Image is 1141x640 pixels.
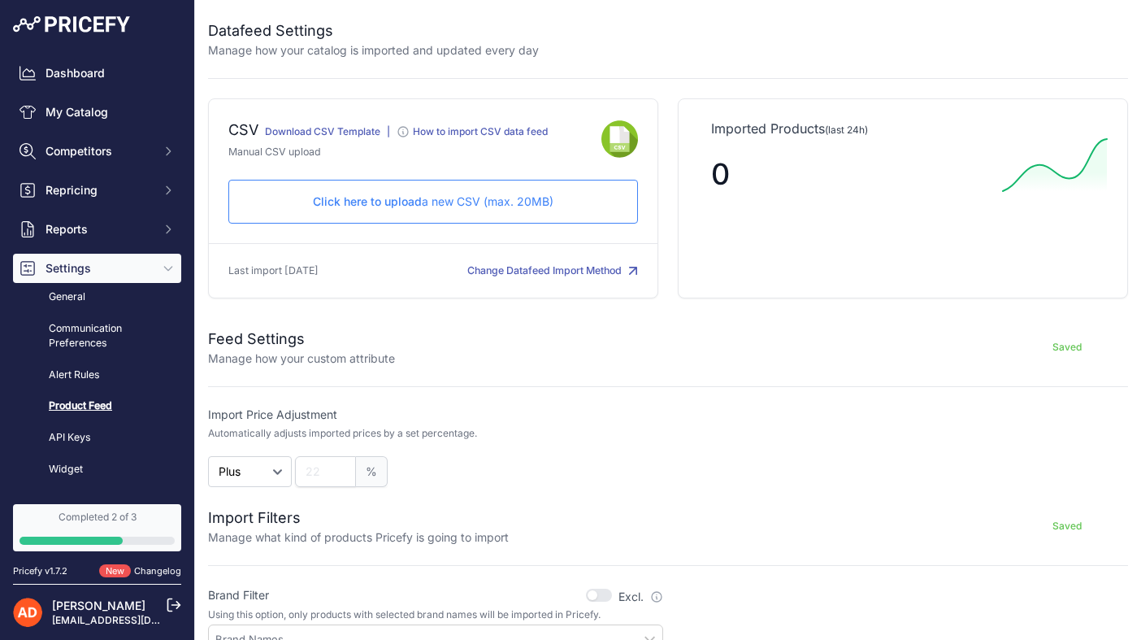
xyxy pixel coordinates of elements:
input: 22 [295,456,356,487]
a: [EMAIL_ADDRESS][DOMAIN_NAME] [52,614,222,626]
p: Imported Products [711,119,1095,138]
span: Reports [46,221,152,237]
span: (last 24h) [825,124,868,136]
p: a new CSV (max. 20MB) [242,194,624,210]
p: Automatically adjusts imported prices by a set percentage. [208,427,477,440]
button: Reports [13,215,181,244]
button: Settings [13,254,181,283]
label: Excl. [618,589,663,605]
span: 0 [711,156,730,192]
button: Saved [1006,513,1128,539]
button: Change Datafeed Import Method [467,263,638,279]
button: Saved [1006,334,1128,360]
p: Using this option, only products with selected brand names will be imported in Pricefy. [208,608,663,621]
a: Widget [13,455,181,484]
h2: Feed Settings [208,328,395,350]
div: Pricefy v1.7.2 [13,564,67,578]
span: Competitors [46,143,152,159]
a: General [13,283,181,311]
h2: Datafeed Settings [208,20,539,42]
a: Download CSV Template [265,125,380,137]
div: Completed 2 of 3 [20,511,175,524]
p: Manage how your custom attribute [208,350,395,367]
p: Manage how your catalog is imported and updated every day [208,42,539,59]
a: Alert Rules [13,361,181,390]
div: How to import CSV data feed [413,125,548,138]
span: Settings [46,260,152,276]
p: Manual CSV upload [228,145,601,160]
h2: Import Filters [208,507,509,529]
a: Completed 2 of 3 [13,504,181,551]
span: New [99,564,131,578]
a: How to import CSV data feed [397,128,548,141]
button: Repricing [13,176,181,205]
span: Repricing [46,182,152,198]
a: Dashboard [13,59,181,88]
p: Last import [DATE] [228,263,319,279]
a: Communication Preferences [13,315,181,358]
p: Manage what kind of products Pricefy is going to import [208,529,509,546]
span: Click here to upload [313,194,422,208]
div: | [387,125,390,145]
a: [PERSON_NAME] [52,599,145,612]
a: API Keys [13,424,181,452]
button: Competitors [13,137,181,166]
label: Brand Filter [208,587,269,603]
div: CSV [228,119,258,145]
a: Changelog [134,565,181,577]
span: % [356,456,388,487]
a: Product Feed [13,392,181,420]
img: Pricefy Logo [13,16,130,33]
button: My Account [13,493,181,522]
label: Import Price Adjustment [208,407,663,423]
a: My Catalog [13,98,181,127]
